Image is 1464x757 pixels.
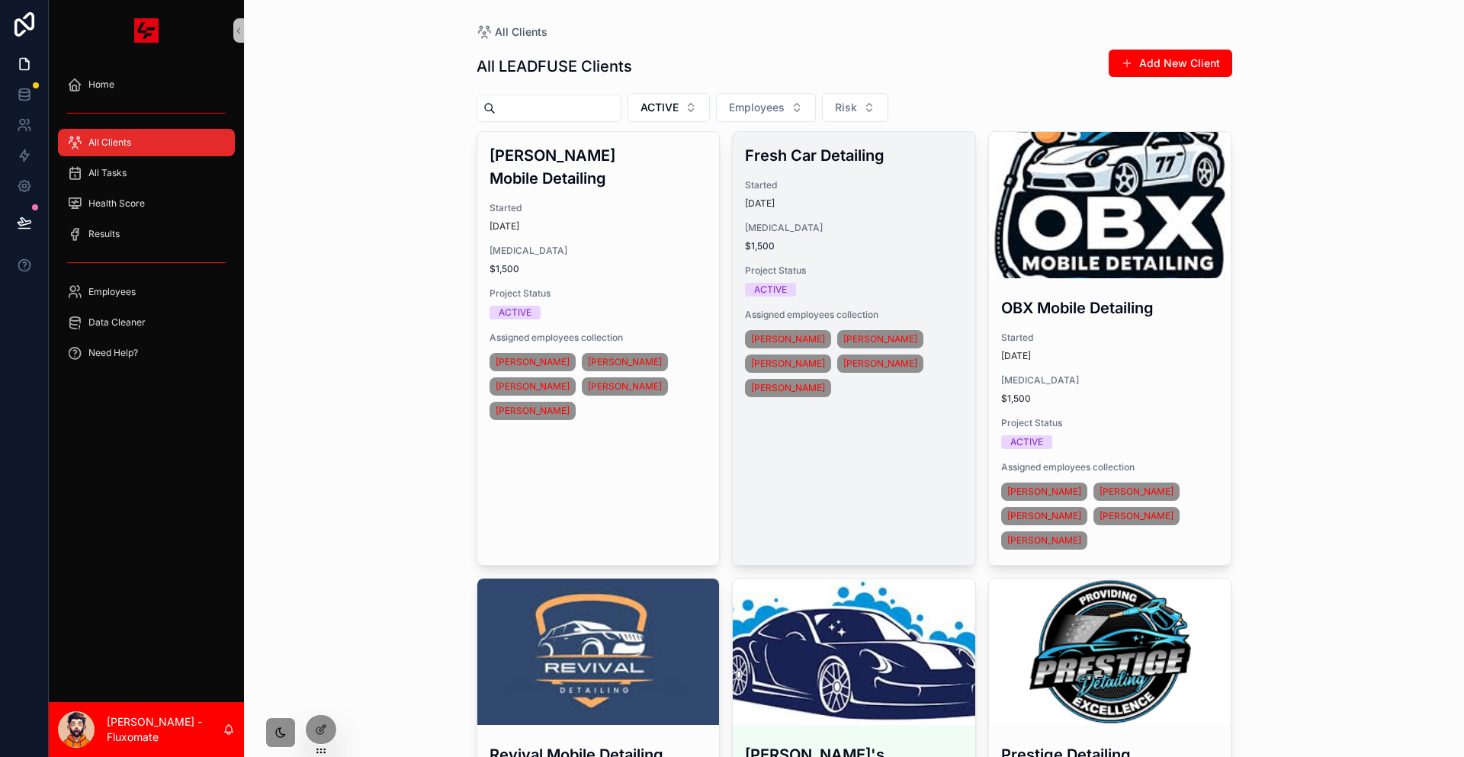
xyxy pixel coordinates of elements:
span: [PERSON_NAME] [588,380,662,393]
span: [PERSON_NAME] [1007,534,1081,547]
a: [PERSON_NAME] [1001,507,1087,525]
span: Project Status [745,265,963,277]
a: [PERSON_NAME] [745,330,831,348]
span: [PERSON_NAME] [1007,486,1081,498]
a: Data Cleaner [58,309,235,336]
span: Project Status [490,287,708,300]
span: All Tasks [88,167,127,179]
span: Assigned employees collection [745,309,963,321]
span: Started [745,179,963,191]
div: images.jpeg [989,132,1231,278]
a: [PERSON_NAME] [837,354,923,373]
p: [DATE] [1001,350,1031,362]
h3: [PERSON_NAME] Mobile Detailing [490,144,708,190]
span: [PERSON_NAME] [496,380,570,393]
button: Select Button [628,93,710,122]
span: Project Status [1001,417,1219,429]
span: Results [88,228,120,240]
span: Health Score [88,197,145,210]
span: [PERSON_NAME] [588,356,662,368]
div: ACTIVE [1010,435,1043,449]
span: [PERSON_NAME] [751,333,825,345]
a: [PERSON_NAME] [1093,507,1180,525]
span: $1,500 [1001,393,1219,405]
a: Fresh Car DetailingStarted[DATE][MEDICAL_DATA]$1,500Project StatusACTIVEAssigned employees collec... [732,131,976,566]
a: Need Help? [58,339,235,367]
span: Risk [835,100,857,115]
a: [PERSON_NAME] [1093,483,1180,501]
a: [PERSON_NAME] [490,402,576,420]
a: All Clients [477,24,547,40]
a: All Tasks [58,159,235,187]
a: [PERSON_NAME] [837,330,923,348]
span: [PERSON_NAME] [751,358,825,370]
a: [PERSON_NAME] [745,354,831,373]
a: All Clients [58,129,235,156]
button: Select Button [716,93,816,122]
span: ACTIVE [640,100,679,115]
span: [PERSON_NAME] [1100,510,1173,522]
a: [PERSON_NAME] [490,353,576,371]
span: Started [1001,332,1219,344]
span: [PERSON_NAME] [1007,510,1081,522]
a: [PERSON_NAME] [1001,483,1087,501]
span: All Clients [495,24,547,40]
h3: OBX Mobile Detailing [1001,297,1219,319]
a: [PERSON_NAME] [582,353,668,371]
a: [PERSON_NAME] Mobile DetailingStarted[DATE][MEDICAL_DATA]$1,500Project StatusACTIVEAssigned emplo... [477,131,721,566]
h1: All LEADFUSE Clients [477,56,632,77]
span: [PERSON_NAME] [751,382,825,394]
span: All Clients [88,136,131,149]
span: Assigned employees collection [490,332,708,344]
div: ACTIVE [499,306,531,319]
p: [DATE] [745,197,775,210]
span: Need Help? [88,347,138,359]
div: download.jpeg [733,579,975,725]
span: [PERSON_NAME] [1100,486,1173,498]
span: $1,500 [745,240,963,252]
span: Assigned employees collection [1001,461,1219,473]
span: Employees [729,100,785,115]
a: [PERSON_NAME] [745,379,831,397]
p: [DATE] [490,220,519,233]
a: [PERSON_NAME] [1001,531,1087,550]
div: scrollable content [49,61,244,384]
span: [PERSON_NAME] [843,333,917,345]
h3: Fresh Car Detailing [745,144,963,167]
div: images-(2).png [989,579,1231,725]
button: Add New Client [1109,50,1232,77]
p: [PERSON_NAME] - Fluxomate [107,714,223,745]
span: Started [490,202,708,214]
span: [PERSON_NAME] [843,358,917,370]
a: Health Score [58,190,235,217]
a: OBX Mobile DetailingStarted[DATE][MEDICAL_DATA]$1,500Project StatusACTIVEAssigned employees colle... [988,131,1232,566]
span: [PERSON_NAME] [496,356,570,368]
span: [PERSON_NAME] [496,405,570,417]
a: Home [58,71,235,98]
a: Employees [58,278,235,306]
a: [PERSON_NAME] [582,377,668,396]
a: Results [58,220,235,248]
a: [PERSON_NAME] [490,377,576,396]
span: [MEDICAL_DATA] [1001,374,1219,387]
span: $1,500 [490,263,708,275]
span: Home [88,79,114,91]
span: Employees [88,286,136,298]
span: Data Cleaner [88,316,146,329]
img: App logo [134,18,159,43]
button: Select Button [822,93,888,122]
div: images-(2).jpeg [477,579,720,725]
div: ACTIVE [754,283,787,297]
span: [MEDICAL_DATA] [490,245,708,257]
span: [MEDICAL_DATA] [745,222,963,234]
